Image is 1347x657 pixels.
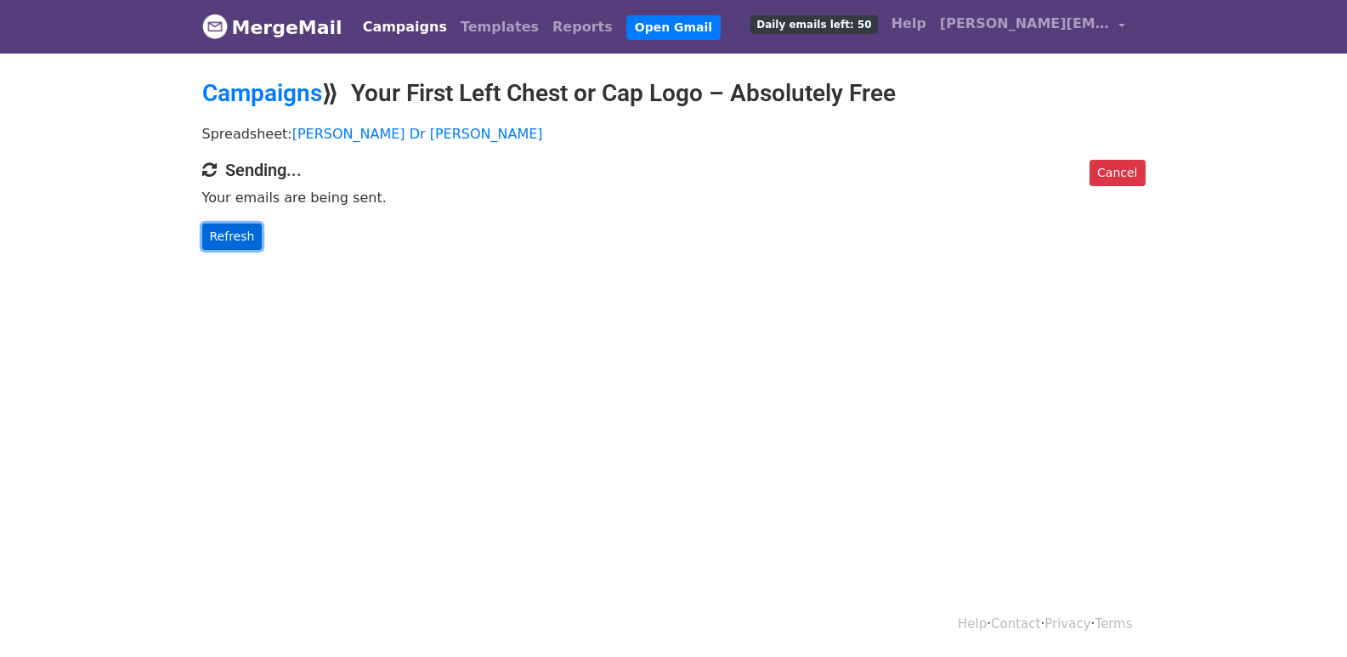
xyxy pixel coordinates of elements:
a: [PERSON_NAME][EMAIL_ADDRESS][DOMAIN_NAME] [933,7,1132,47]
img: MergeMail logo [202,14,228,39]
a: [PERSON_NAME] Dr [PERSON_NAME] [292,126,543,142]
a: Refresh [202,224,263,250]
h4: Sending... [202,160,1146,180]
a: Cancel [1089,160,1145,186]
iframe: Chat Widget [1262,575,1347,657]
h2: ⟫ Your First Left Chest or Cap Logo – Absolutely Free [202,79,1146,108]
a: Campaigns [202,79,322,107]
a: Help [885,7,933,41]
p: Your emails are being sent. [202,189,1146,207]
a: Help [958,616,987,632]
a: Open Gmail [626,15,721,40]
a: Privacy [1044,616,1090,632]
a: Templates [454,10,546,44]
span: [PERSON_NAME][EMAIL_ADDRESS][DOMAIN_NAME] [940,14,1110,34]
a: Daily emails left: 50 [744,7,884,41]
a: Campaigns [356,10,454,44]
a: MergeMail [202,9,342,45]
span: Daily emails left: 50 [750,15,877,34]
a: Reports [546,10,620,44]
a: Terms [1095,616,1132,632]
p: Spreadsheet: [202,125,1146,143]
a: Contact [991,616,1040,632]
